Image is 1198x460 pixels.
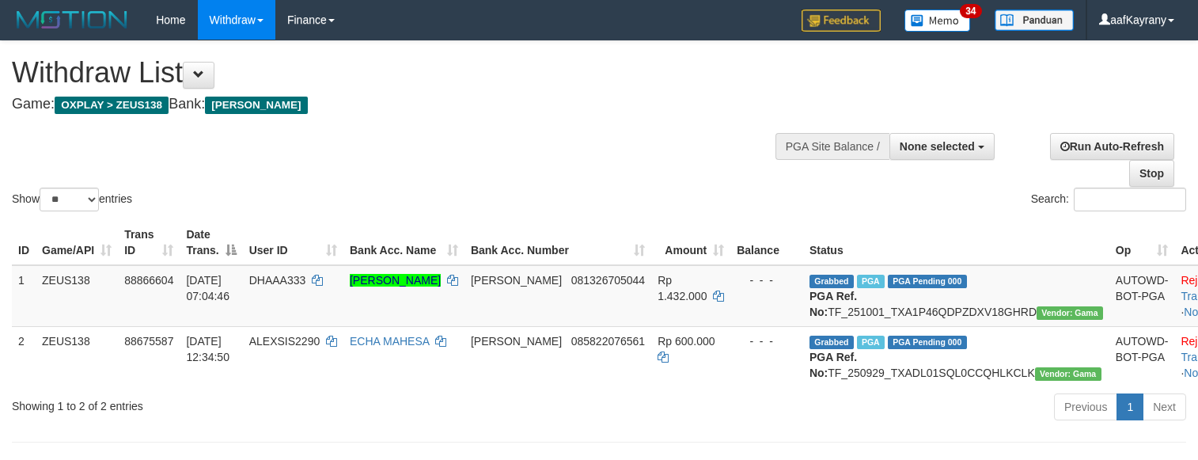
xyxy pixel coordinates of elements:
label: Show entries [12,188,132,211]
th: Trans ID: activate to sort column ascending [118,220,180,265]
span: Copy 081326705044 to clipboard [571,274,645,287]
th: ID [12,220,36,265]
div: - - - [737,272,797,288]
th: Status [803,220,1109,265]
span: [DATE] 07:04:46 [186,274,229,302]
a: Run Auto-Refresh [1050,133,1174,160]
span: 34 [960,4,981,18]
td: ZEUS138 [36,265,118,327]
a: Next [1143,393,1186,420]
th: Op: activate to sort column ascending [1109,220,1175,265]
h1: Withdraw List [12,57,783,89]
span: PGA Pending [888,336,967,349]
a: [PERSON_NAME] [350,274,441,287]
td: TF_251001_TXA1P46QDPZDXV18GHRD [803,265,1109,327]
td: AUTOWD-BOT-PGA [1109,265,1175,327]
input: Search: [1074,188,1186,211]
span: [PERSON_NAME] [471,335,562,348]
span: Vendor URL: https://trx31.1velocity.biz [1037,306,1103,320]
span: OXPLAY > ZEUS138 [55,97,169,114]
th: Date Trans.: activate to sort column descending [180,220,242,265]
span: Copy 085822076561 to clipboard [571,335,645,348]
select: Showentries [40,188,99,211]
td: 2 [12,326,36,387]
th: Amount: activate to sort column ascending [651,220,730,265]
td: TF_250929_TXADL01SQL0CCQHLKCLK [803,326,1109,387]
td: 1 [12,265,36,327]
label: Search: [1031,188,1186,211]
span: 88675587 [124,335,173,348]
span: Rp 600.000 [658,335,715,348]
th: Balance [730,220,803,265]
th: Bank Acc. Number: activate to sort column ascending [464,220,651,265]
span: Marked by aafpengsreynich [857,336,885,349]
a: ECHA MAHESA [350,335,429,348]
div: - - - [737,333,797,349]
span: Grabbed [809,275,854,288]
span: 88866604 [124,274,173,287]
span: [DATE] 12:34:50 [186,335,229,363]
img: Feedback.jpg [802,10,881,32]
b: PGA Ref. No: [809,351,857,379]
span: Vendor URL: https://trx31.1velocity.biz [1035,367,1101,381]
th: User ID: activate to sort column ascending [243,220,343,265]
button: None selected [889,133,995,160]
img: MOTION_logo.png [12,8,132,32]
div: PGA Site Balance / [775,133,889,160]
th: Game/API: activate to sort column ascending [36,220,118,265]
span: Grabbed [809,336,854,349]
a: 1 [1116,393,1143,420]
td: ZEUS138 [36,326,118,387]
th: Bank Acc. Name: activate to sort column ascending [343,220,464,265]
span: None selected [900,140,975,153]
td: AUTOWD-BOT-PGA [1109,326,1175,387]
h4: Game: Bank: [12,97,783,112]
span: Marked by aafkaynarin [857,275,885,288]
span: [PERSON_NAME] [205,97,307,114]
span: DHAAA333 [249,274,306,287]
div: Showing 1 to 2 of 2 entries [12,392,487,414]
span: ALEXSIS2290 [249,335,320,348]
span: Rp 1.432.000 [658,274,707,302]
b: PGA Ref. No: [809,290,857,318]
span: [PERSON_NAME] [471,274,562,287]
img: panduan.png [995,10,1074,31]
span: PGA Pending [888,275,967,288]
a: Previous [1054,393,1117,420]
img: Button%20Memo.svg [904,10,971,32]
a: Stop [1129,160,1174,187]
